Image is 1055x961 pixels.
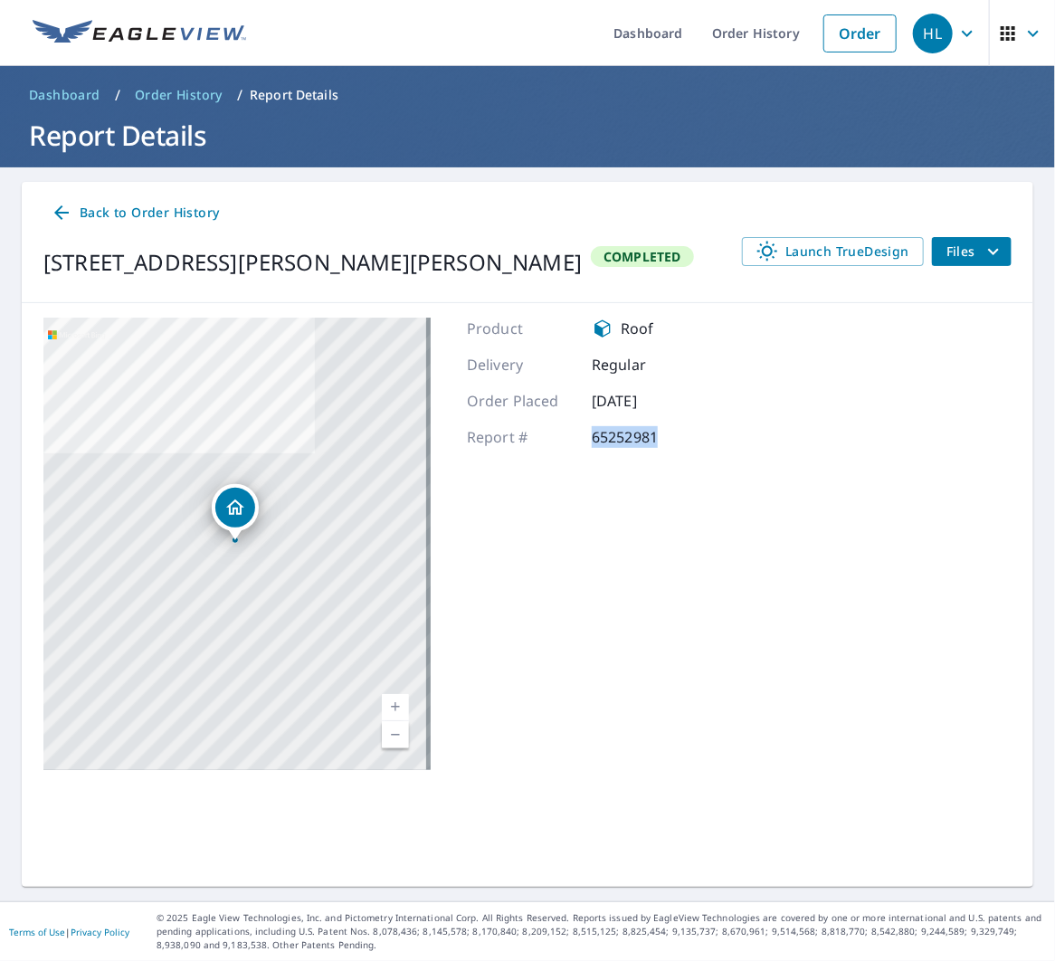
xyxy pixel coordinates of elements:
a: Order [823,14,897,52]
a: Current Level 17, Zoom In [382,694,409,721]
h1: Report Details [22,117,1033,154]
a: Dashboard [22,81,108,109]
span: Files [946,241,1004,262]
img: EV Logo [33,20,246,47]
li: / [115,84,120,106]
p: Product [467,318,575,339]
p: © 2025 Eagle View Technologies, Inc. and Pictometry International Corp. All Rights Reserved. Repo... [157,911,1046,952]
a: Launch TrueDesign [742,237,924,266]
span: Launch TrueDesign [756,241,909,262]
span: Dashboard [29,86,100,104]
p: Regular [592,354,700,376]
a: Order History [128,81,230,109]
div: HL [913,14,953,53]
p: [DATE] [592,390,700,412]
div: Roof [592,318,700,339]
span: Order History [135,86,223,104]
p: Order Placed [467,390,575,412]
a: Terms of Use [9,926,65,938]
div: [STREET_ADDRESS][PERSON_NAME][PERSON_NAME] [43,246,582,279]
a: Back to Order History [43,196,226,230]
a: Current Level 17, Zoom Out [382,721,409,748]
button: filesDropdownBtn-65252981 [931,237,1012,266]
p: Report # [467,426,575,448]
p: Delivery [467,354,575,376]
a: Privacy Policy [71,926,129,938]
nav: breadcrumb [22,81,1033,109]
p: 65252981 [592,426,700,448]
span: Completed [593,248,692,265]
li: / [237,84,242,106]
p: Report Details [250,86,338,104]
span: Back to Order History [51,202,219,224]
div: Dropped pin, building 1, Residential property, 4033 W Lawther Dr Dallas, TX 75214 [212,484,259,540]
p: | [9,927,129,937]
